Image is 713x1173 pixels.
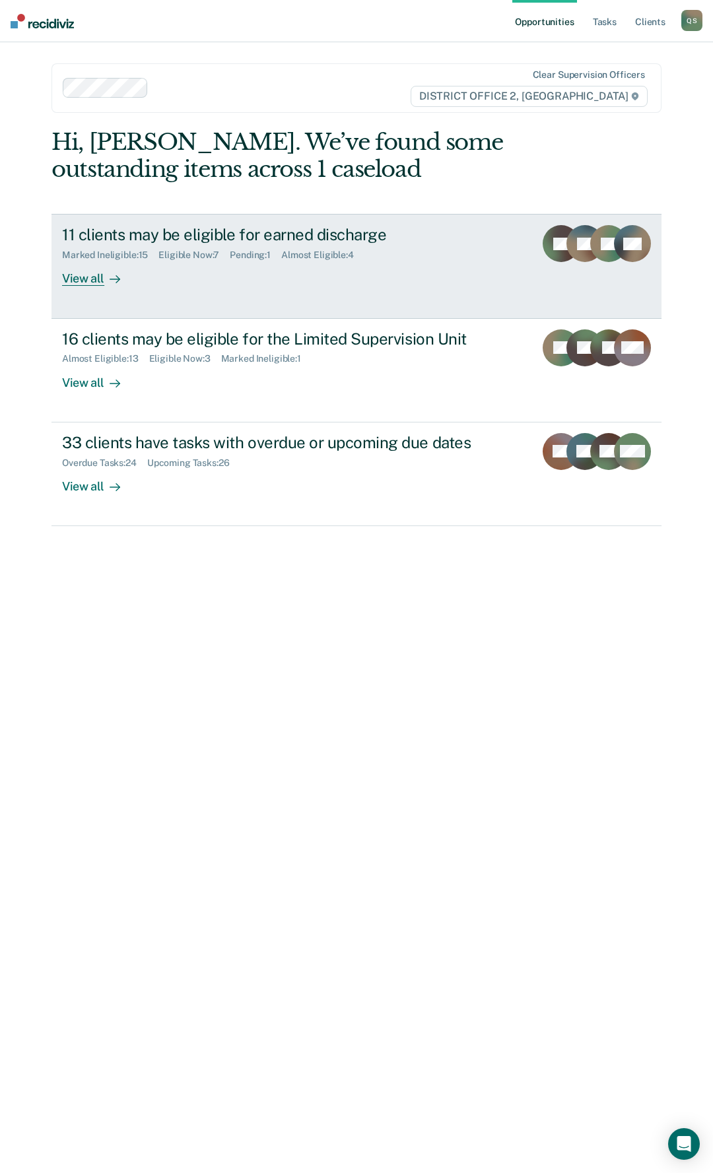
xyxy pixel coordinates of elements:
div: Overdue Tasks : 24 [62,457,147,469]
div: View all [62,261,136,286]
div: Hi, [PERSON_NAME]. We’ve found some outstanding items across 1 caseload [51,129,539,183]
div: Open Intercom Messenger [668,1128,700,1160]
button: QS [681,10,702,31]
div: Pending : 1 [230,250,281,261]
div: Marked Ineligible : 1 [221,353,312,364]
div: View all [62,364,136,390]
div: Clear supervision officers [533,69,645,81]
div: Eligible Now : 3 [149,353,221,364]
div: Eligible Now : 7 [158,250,230,261]
div: Upcoming Tasks : 26 [147,457,240,469]
img: Recidiviz [11,14,74,28]
div: 11 clients may be eligible for earned discharge [62,225,524,244]
div: Q S [681,10,702,31]
a: 11 clients may be eligible for earned dischargeMarked Ineligible:15Eligible Now:7Pending:1Almost ... [51,214,662,318]
div: Almost Eligible : 13 [62,353,149,364]
div: Marked Ineligible : 15 [62,250,158,261]
div: 33 clients have tasks with overdue or upcoming due dates [62,433,524,452]
a: 33 clients have tasks with overdue or upcoming due datesOverdue Tasks:24Upcoming Tasks:26View all [51,422,662,526]
div: View all [62,468,136,494]
div: 16 clients may be eligible for the Limited Supervision Unit [62,329,524,349]
a: 16 clients may be eligible for the Limited Supervision UnitAlmost Eligible:13Eligible Now:3Marked... [51,319,662,422]
span: DISTRICT OFFICE 2, [GEOGRAPHIC_DATA] [411,86,648,107]
div: Almost Eligible : 4 [281,250,364,261]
